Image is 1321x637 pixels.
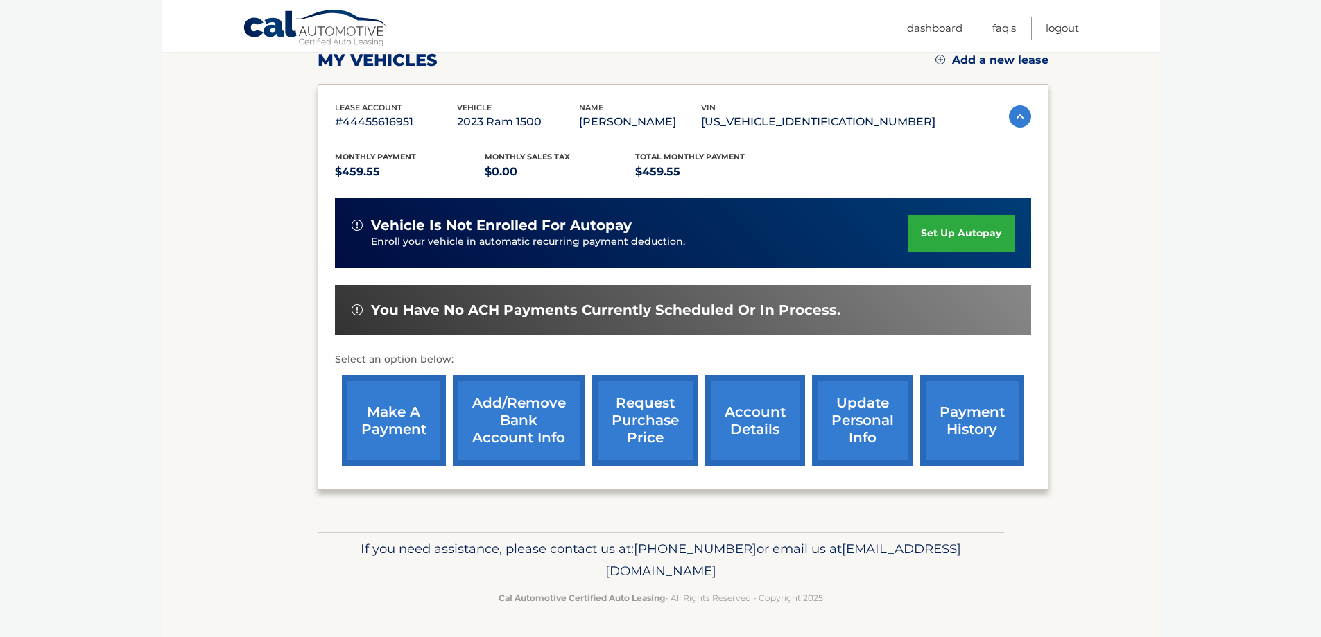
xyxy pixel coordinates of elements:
span: [PHONE_NUMBER] [634,541,757,557]
p: [US_VEHICLE_IDENTIFICATION_NUMBER] [701,112,935,132]
img: accordion-active.svg [1009,105,1031,128]
span: Total Monthly Payment [635,152,745,162]
span: lease account [335,103,402,112]
a: payment history [920,375,1024,466]
p: $459.55 [335,162,485,182]
span: Monthly sales Tax [485,152,570,162]
p: $0.00 [485,162,635,182]
span: vin [701,103,716,112]
img: alert-white.svg [352,220,363,231]
p: - All Rights Reserved - Copyright 2025 [327,591,995,605]
a: update personal info [812,375,913,466]
span: name [579,103,603,112]
img: add.svg [935,55,945,64]
a: set up autopay [908,215,1014,252]
span: [EMAIL_ADDRESS][DOMAIN_NAME] [605,541,961,579]
span: You have no ACH payments currently scheduled or in process. [371,302,840,319]
a: FAQ's [992,17,1016,40]
span: Monthly Payment [335,152,416,162]
a: Cal Automotive [243,9,388,49]
p: Enroll your vehicle in automatic recurring payment deduction. [371,234,909,250]
span: vehicle is not enrolled for autopay [371,217,632,234]
strong: Cal Automotive Certified Auto Leasing [499,593,665,603]
p: If you need assistance, please contact us at: or email us at [327,538,995,582]
p: 2023 Ram 1500 [457,112,579,132]
p: Select an option below: [335,351,1031,368]
a: make a payment [342,375,446,466]
h2: my vehicles [318,50,438,71]
span: vehicle [457,103,492,112]
img: alert-white.svg [352,304,363,315]
a: Add a new lease [935,53,1048,67]
a: Logout [1046,17,1079,40]
a: account details [705,375,805,466]
a: Add/Remove bank account info [453,375,585,466]
p: [PERSON_NAME] [579,112,701,132]
p: #44455616951 [335,112,457,132]
a: Dashboard [907,17,962,40]
a: request purchase price [592,375,698,466]
p: $459.55 [635,162,786,182]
